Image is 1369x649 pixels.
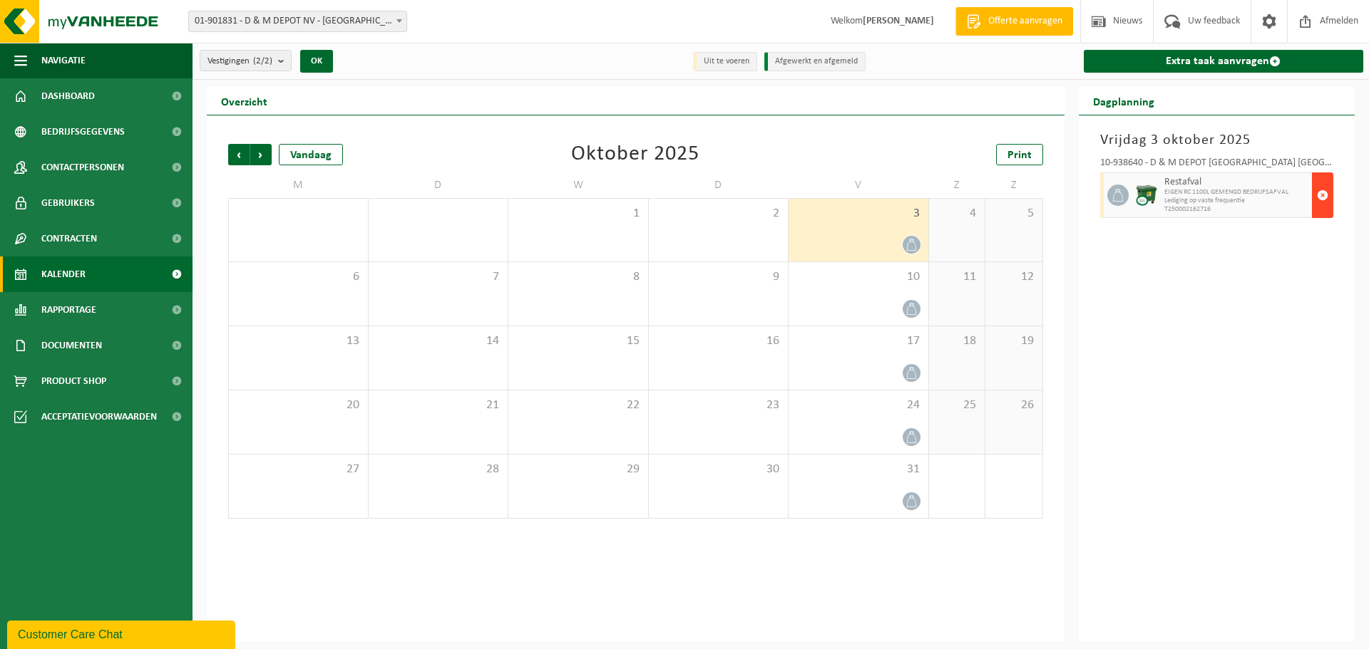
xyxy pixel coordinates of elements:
span: 23 [656,398,781,413]
td: Z [929,172,986,198]
span: Vorige [228,144,250,165]
div: Oktober 2025 [571,144,699,165]
span: 10 [796,269,921,285]
span: Dashboard [41,78,95,114]
count: (2/2) [253,56,272,66]
li: Uit te voeren [693,52,757,71]
span: 13 [236,333,361,349]
span: Rapportage [41,292,96,328]
span: 3 [796,206,921,222]
span: 20 [236,398,361,413]
strong: [PERSON_NAME] [863,16,934,26]
span: 30 [656,462,781,477]
span: Gebruikers [41,185,95,221]
span: Offerte aanvragen [985,14,1066,28]
span: 8 [516,269,641,285]
span: 21 [376,398,501,413]
td: D [649,172,789,198]
span: Documenten [41,328,102,363]
span: Volgende [250,144,272,165]
span: 25 [936,398,978,413]
span: 24 [796,398,921,413]
td: D [369,172,509,198]
span: Acceptatievoorwaarden [41,399,157,435]
span: 27 [236,462,361,477]
span: Lediging op vaste frequentie [1164,197,1309,205]
span: Print [1007,150,1032,161]
a: Offerte aanvragen [955,7,1073,36]
span: Product Shop [41,363,106,399]
h3: Vrijdag 3 oktober 2025 [1100,130,1334,151]
img: WB-1100-CU [1136,185,1157,206]
span: 28 [376,462,501,477]
span: 26 [993,398,1035,413]
span: Kalender [41,256,86,292]
td: V [789,172,929,198]
td: Z [985,172,1042,198]
span: 01-901831 - D & M DEPOT NV - AARTSELAAR [188,11,407,32]
td: W [508,172,649,198]
span: 31 [796,462,921,477]
button: OK [300,50,333,73]
span: 14 [376,333,501,349]
span: 19 [993,333,1035,349]
span: 16 [656,333,781,349]
span: 29 [516,462,641,477]
span: 12 [993,269,1035,285]
span: 9 [656,269,781,285]
span: 6 [236,269,361,285]
span: 15 [516,333,641,349]
span: 7 [376,269,501,285]
span: T250002162716 [1164,205,1309,214]
span: Restafval [1164,177,1309,188]
div: Vandaag [279,144,343,165]
td: M [228,172,369,198]
span: Vestigingen [207,51,272,72]
span: 1 [516,206,641,222]
span: 11 [936,269,978,285]
span: 22 [516,398,641,413]
iframe: chat widget [7,618,238,649]
span: EIGEN RC 1100L GEMENGD BEDRIJFSAFVAL [1164,188,1309,197]
h2: Dagplanning [1079,87,1169,115]
span: Contracten [41,221,97,256]
li: Afgewerkt en afgemeld [764,52,866,71]
a: Print [996,144,1043,165]
h2: Overzicht [207,87,282,115]
span: Contactpersonen [41,150,124,185]
div: 10-938640 - D & M DEPOT [GEOGRAPHIC_DATA] [GEOGRAPHIC_DATA] - [GEOGRAPHIC_DATA] [1100,158,1334,172]
span: 2 [656,206,781,222]
span: 5 [993,206,1035,222]
span: Navigatie [41,43,86,78]
span: 4 [936,206,978,222]
a: Extra taak aanvragen [1084,50,1364,73]
button: Vestigingen(2/2) [200,50,292,71]
span: Bedrijfsgegevens [41,114,125,150]
span: 01-901831 - D & M DEPOT NV - AARTSELAAR [189,11,406,31]
span: 18 [936,333,978,349]
span: 17 [796,333,921,349]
